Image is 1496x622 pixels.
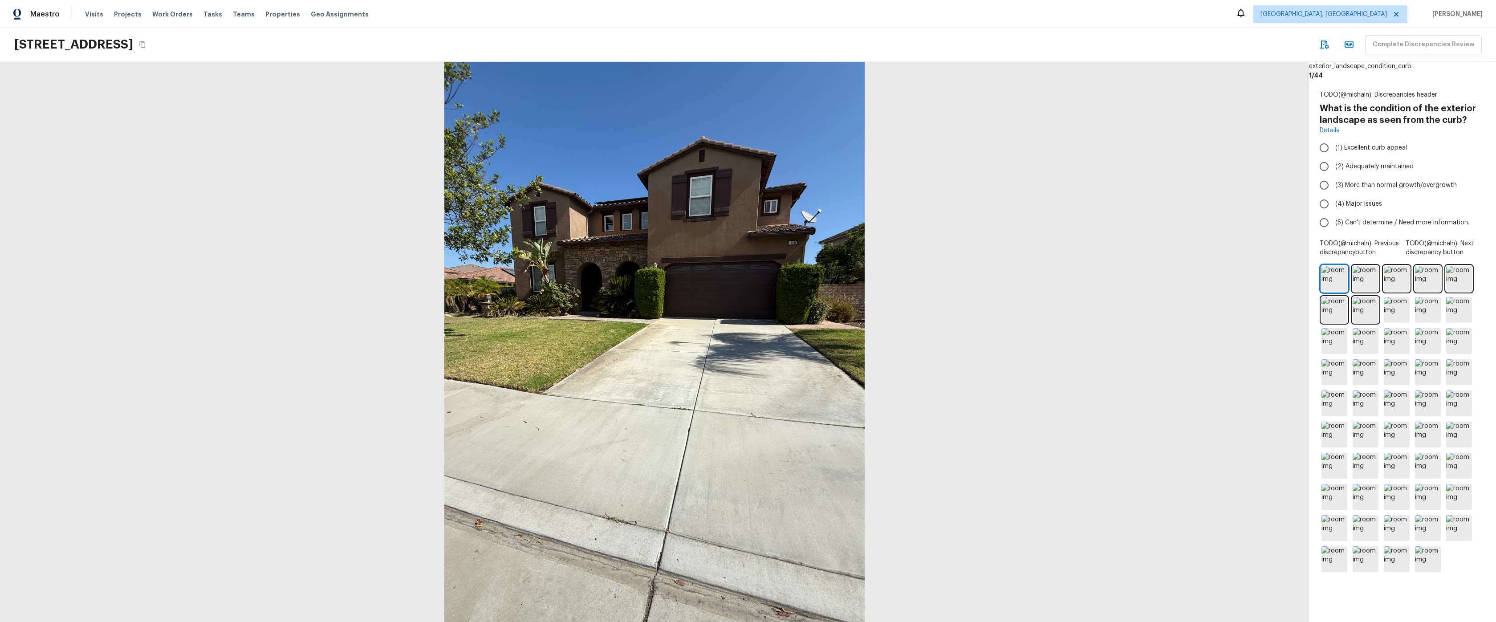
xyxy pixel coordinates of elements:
[1353,484,1378,510] img: room img
[1446,359,1472,385] img: room img
[1353,422,1378,447] img: room img
[1321,359,1347,385] img: room img
[1415,515,1441,541] img: room img
[1321,390,1347,416] img: room img
[1335,181,1457,190] span: (3) More than normal growth/overgrowth
[1384,453,1410,479] img: room img
[233,10,255,19] span: Teams
[1406,239,1485,257] div: TODO(@michaln): Next discrepancy button
[1335,143,1407,152] span: (1) Excellent curb appeal
[1415,453,1441,479] img: room img
[1415,422,1441,447] img: room img
[1384,422,1410,447] img: room img
[1415,484,1441,510] img: room img
[1384,515,1410,541] img: room img
[1384,359,1410,385] img: room img
[1446,484,1472,510] img: room img
[1353,453,1378,479] img: room img
[1321,328,1347,354] img: room img
[1353,328,1378,354] img: room img
[137,39,148,50] button: Copy Address
[14,37,133,53] h2: [STREET_ADDRESS]
[1321,266,1347,292] img: room img
[1415,359,1441,385] img: room img
[1384,297,1410,323] img: room img
[1384,484,1410,510] img: room img
[1335,162,1414,171] span: (2) Adequately maintained
[1320,90,1485,99] div: TODO(@michaln): Discrepancies header
[265,10,300,19] span: Properties
[1335,199,1382,208] span: (4) Major issues
[1415,266,1441,292] img: room img
[1429,10,1483,19] span: [PERSON_NAME]
[1384,266,1410,292] img: room img
[1320,103,1485,126] h4: What is the condition of the exterior landscape as seen from the curb?
[1353,359,1378,385] img: room img
[1384,546,1410,572] img: room img
[85,10,103,19] span: Visits
[1353,515,1378,541] img: room img
[152,10,193,19] span: Work Orders
[1321,422,1347,447] img: room img
[1415,546,1441,572] img: room img
[1446,297,1472,323] img: room img
[1415,328,1441,354] img: room img
[1321,297,1347,323] img: room img
[1446,266,1472,292] img: room img
[1321,453,1347,479] img: room img
[1320,239,1406,257] div: TODO(@michaln): Previous discrepancybutton
[1446,515,1472,541] img: room img
[1446,422,1472,447] img: room img
[1320,126,1339,135] a: Details
[1415,390,1441,416] img: room img
[203,11,222,17] span: Tasks
[1446,390,1472,416] img: room img
[1415,297,1441,323] img: room img
[1309,62,1496,622] div: exterior_landscape_condition_curb
[1353,297,1378,323] img: room img
[114,10,142,19] span: Projects
[1353,266,1378,292] img: room img
[1384,390,1410,416] img: room img
[1321,546,1347,572] img: room img
[1353,390,1378,416] img: room img
[1384,328,1410,354] img: room img
[1335,218,1469,227] span: (5) Can't determine / Need more information.
[311,10,369,19] span: Geo Assignments
[30,10,60,19] span: Maestro
[1446,453,1472,479] img: room img
[1260,10,1387,19] span: [GEOGRAPHIC_DATA], [GEOGRAPHIC_DATA]
[1353,546,1378,572] img: room img
[1446,328,1472,354] img: room img
[1321,484,1347,510] img: room img
[1309,71,1496,80] h6: 1 / 44
[1321,515,1347,541] img: room img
